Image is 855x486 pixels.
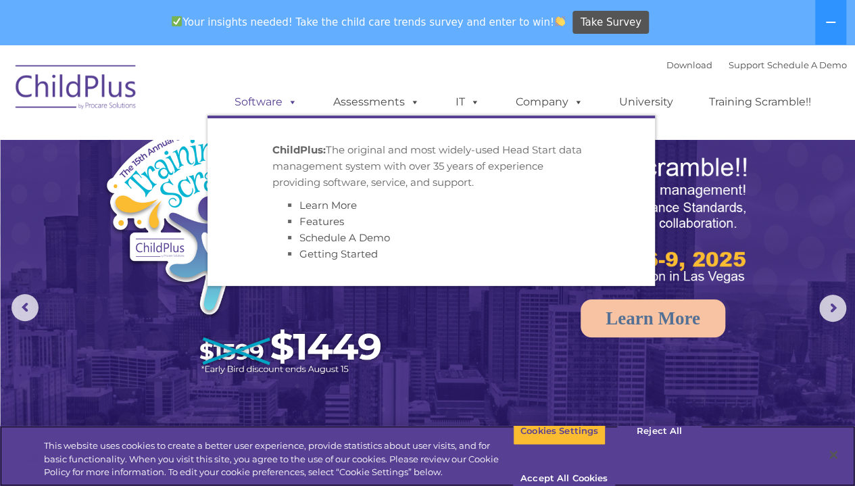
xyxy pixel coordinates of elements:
[729,59,764,70] a: Support
[666,59,847,70] font: |
[819,440,848,470] button: Close
[299,231,390,244] a: Schedule A Demo
[666,59,712,70] a: Download
[188,89,229,99] span: Last name
[320,89,433,116] a: Assessments
[572,11,649,34] a: Take Survey
[513,417,606,445] button: Cookies Settings
[581,11,641,34] span: Take Survey
[581,299,725,337] a: Learn More
[502,89,597,116] a: Company
[299,247,378,260] a: Getting Started
[272,143,326,156] strong: ChildPlus:
[299,199,357,212] a: Learn More
[166,9,571,35] span: Your insights needed! Take the child care trends survey and enter to win!
[272,142,590,191] p: The original and most widely-used Head Start data management system with over 35 years of experie...
[555,16,565,26] img: 👏
[767,59,847,70] a: Schedule A Demo
[442,89,493,116] a: IT
[299,215,344,228] a: Features
[606,89,687,116] a: University
[617,417,702,445] button: Reject All
[221,89,311,116] a: Software
[172,16,182,26] img: ✅
[695,89,825,116] a: Training Scramble!!
[44,439,513,479] div: This website uses cookies to create a better user experience, provide statistics about user visit...
[9,55,144,123] img: ChildPlus by Procare Solutions
[188,145,245,155] span: Phone number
